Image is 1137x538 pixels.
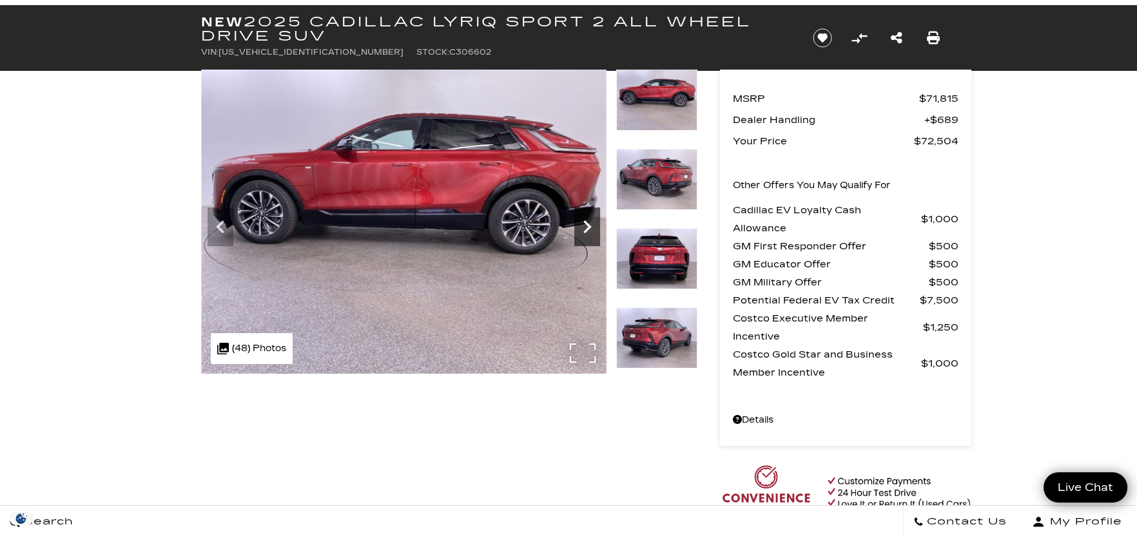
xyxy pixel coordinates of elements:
section: Click to Open Cookie Consent Modal [6,512,36,525]
span: Stock: [416,48,449,57]
span: $1,250 [923,318,958,336]
span: $500 [929,237,958,255]
a: Potential Federal EV Tax Credit $7,500 [733,291,958,309]
span: $500 [929,273,958,291]
a: Costco Gold Star and Business Member Incentive $1,000 [733,345,958,381]
span: Potential Federal EV Tax Credit [733,291,920,309]
div: (48) Photos [211,333,293,364]
span: Cadillac EV Loyalty Cash Allowance [733,201,921,237]
span: $1,000 [921,354,958,372]
span: VIN: [201,48,219,57]
a: GM First Responder Offer $500 [733,237,958,255]
a: Contact Us [903,506,1017,538]
a: Details [733,411,958,429]
span: My Profile [1045,513,1122,531]
span: $689 [924,111,958,129]
span: Costco Executive Member Incentive [733,309,923,345]
button: Compare Vehicle [850,28,869,48]
img: Opt-Out Icon [6,512,36,525]
span: $500 [929,255,958,273]
span: Dealer Handling [733,111,924,129]
span: GM Educator Offer [733,255,929,273]
span: $7,500 [920,291,958,309]
a: MSRP $71,815 [733,90,958,108]
p: Other Offers You May Qualify For [733,177,891,195]
span: Costco Gold Star and Business Member Incentive [733,345,921,381]
div: Next [574,207,600,246]
h1: 2025 Cadillac LYRIQ Sport 2 All Wheel Drive SUV [201,15,791,43]
img: New 2025 Radiant Red Tintcoat Cadillac Sport 2 image 12 [616,228,697,289]
button: Open user profile menu [1017,506,1137,538]
span: [US_VEHICLE_IDENTIFICATION_NUMBER] [219,48,403,57]
img: New 2025 Radiant Red Tintcoat Cadillac Sport 2 image 10 [201,70,607,374]
a: Your Price $72,504 [733,132,958,150]
span: GM Military Offer [733,273,929,291]
img: New 2025 Radiant Red Tintcoat Cadillac Sport 2 image 10 [616,70,697,131]
a: Print this New 2025 Cadillac LYRIQ Sport 2 All Wheel Drive SUV [927,29,940,47]
a: Cadillac EV Loyalty Cash Allowance $1,000 [733,201,958,237]
a: Share this New 2025 Cadillac LYRIQ Sport 2 All Wheel Drive SUV [891,29,902,47]
a: GM Educator Offer $500 [733,255,958,273]
span: Search [20,513,73,531]
span: Your Price [733,132,914,150]
a: GM Military Offer $500 [733,273,958,291]
a: Live Chat [1044,472,1127,503]
span: Contact Us [924,513,1007,531]
a: Dealer Handling $689 [733,111,958,129]
span: $1,000 [921,210,958,228]
span: MSRP [733,90,919,108]
img: New 2025 Radiant Red Tintcoat Cadillac Sport 2 image 11 [616,149,697,210]
a: Costco Executive Member Incentive $1,250 [733,309,958,345]
img: New 2025 Radiant Red Tintcoat Cadillac Sport 2 image 13 [616,307,697,369]
span: $71,815 [919,90,958,108]
span: $72,504 [914,132,958,150]
span: Live Chat [1051,480,1120,495]
span: C306602 [449,48,491,57]
strong: New [201,14,244,30]
button: Save vehicle [808,28,837,48]
span: GM First Responder Offer [733,237,929,255]
div: Previous [208,207,233,246]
